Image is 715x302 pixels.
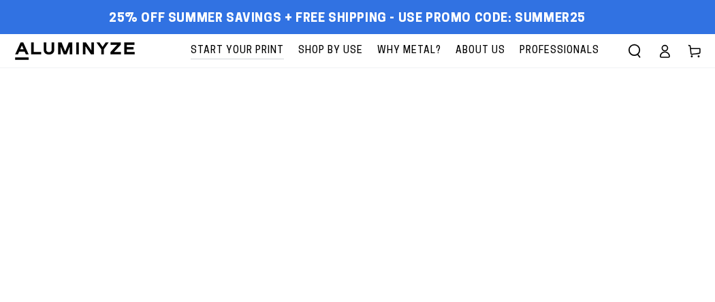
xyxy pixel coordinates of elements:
a: About Us [449,34,512,67]
span: Start Your Print [191,42,284,59]
summary: Search our site [620,36,650,66]
span: Why Metal? [377,42,441,59]
a: Why Metal? [370,34,448,67]
img: Aluminyze [14,41,136,61]
span: Shop By Use [298,42,363,59]
span: Professionals [520,42,599,59]
span: About Us [456,42,505,59]
span: 25% off Summer Savings + Free Shipping - Use Promo Code: SUMMER25 [109,12,586,27]
a: Professionals [513,34,606,67]
a: Start Your Print [184,34,291,67]
a: Shop By Use [291,34,370,67]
